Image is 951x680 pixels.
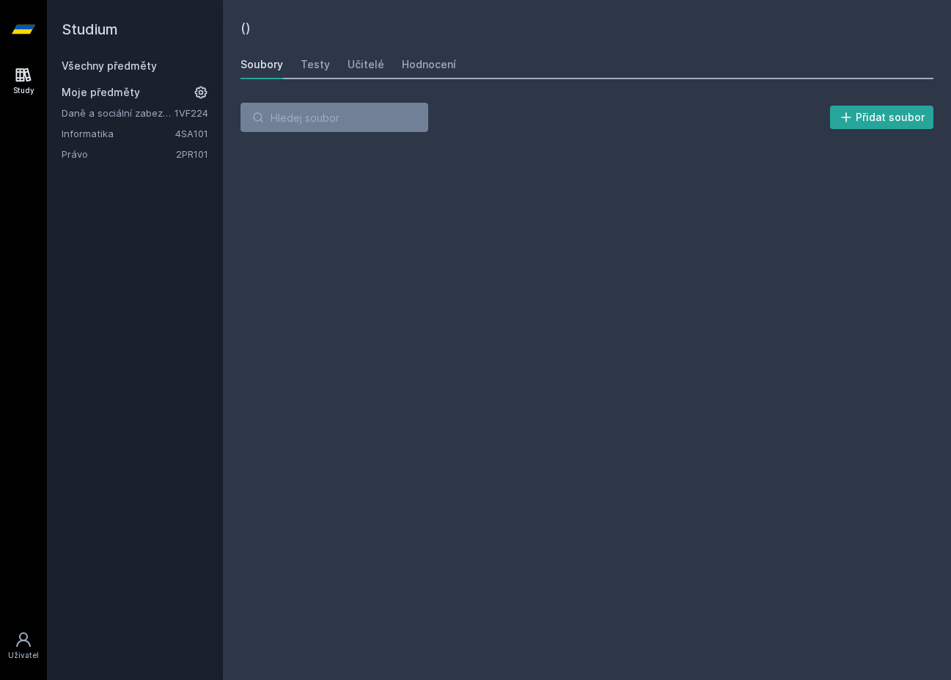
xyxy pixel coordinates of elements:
[240,103,428,132] input: Hledej soubor
[402,50,456,79] a: Hodnocení
[176,148,208,160] a: 2PR101
[240,50,283,79] a: Soubory
[175,107,208,119] a: 1VF224
[830,106,934,129] button: Přidat soubor
[62,147,176,161] a: Právo
[301,50,330,79] a: Testy
[240,57,283,72] div: Soubory
[62,126,175,141] a: Informatika
[3,624,44,668] a: Uživatel
[62,106,175,120] a: Daně a sociální zabezpečení
[3,59,44,103] a: Study
[348,50,384,79] a: Učitelé
[62,85,140,100] span: Moje předměty
[348,57,384,72] div: Učitelé
[301,57,330,72] div: Testy
[13,85,34,96] div: Study
[240,18,933,38] h2: ()
[62,59,157,72] a: Všechny předměty
[402,57,456,72] div: Hodnocení
[8,650,39,661] div: Uživatel
[175,128,208,139] a: 4SA101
